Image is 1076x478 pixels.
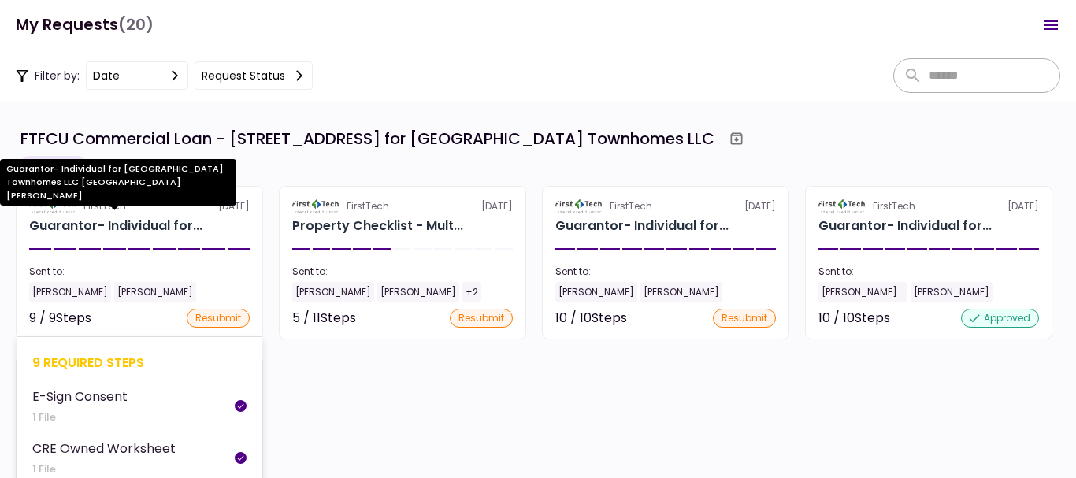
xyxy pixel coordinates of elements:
[555,199,776,213] div: [DATE]
[29,265,250,279] div: Sent to:
[873,199,915,213] div: FirstTech
[292,199,513,213] div: [DATE]
[462,282,481,302] div: +2
[292,265,513,279] div: Sent to:
[29,309,91,328] div: 9 / 9 Steps
[187,309,250,328] div: resubmit
[347,199,389,213] div: FirstTech
[292,309,356,328] div: 5 / 11 Steps
[16,9,154,41] h1: My Requests
[911,282,993,302] div: [PERSON_NAME]
[818,282,907,302] div: [PERSON_NAME]...
[118,9,154,41] span: (20)
[555,199,603,213] img: Partner logo
[32,409,128,425] div: 1 File
[20,156,86,172] div: Processing
[93,67,120,84] div: date
[20,127,714,150] div: FTFCU Commercial Loan - [STREET_ADDRESS] for [GEOGRAPHIC_DATA] Townhomes LLC
[818,265,1039,279] div: Sent to:
[555,265,776,279] div: Sent to:
[818,199,866,213] img: Partner logo
[1032,6,1070,44] button: Open menu
[610,199,652,213] div: FirstTech
[555,282,637,302] div: [PERSON_NAME]
[114,282,196,302] div: [PERSON_NAME]
[32,353,247,372] div: 9 required steps
[450,309,513,328] div: resubmit
[292,282,374,302] div: [PERSON_NAME]
[722,124,751,153] button: Archive workflow
[32,439,176,458] div: CRE Owned Worksheet
[555,217,729,235] div: Guarantor- Individual for Crestwood Village Townhomes LLC Raghavender Jella
[292,217,463,235] div: Property Checklist - Multi-Family for Crestwood Village Townhomes LLC 3105 Clairpoint Court
[32,387,128,406] div: E-Sign Consent
[32,461,176,477] div: 1 File
[195,61,313,90] button: Request status
[640,282,722,302] div: [PERSON_NAME]
[16,61,313,90] div: Filter by:
[961,309,1039,328] div: approved
[29,217,202,235] div: Guarantor- Individual for Crestwood Village Townhomes LLC Sridhar Kesani
[86,61,188,90] button: date
[377,282,459,302] div: [PERSON_NAME]
[29,282,111,302] div: [PERSON_NAME]
[713,309,776,328] div: resubmit
[555,309,627,328] div: 10 / 10 Steps
[818,217,992,235] div: Guarantor- Individual for Crestwood Village Townhomes LLC Chaitanya Chintamaneni
[818,199,1039,213] div: [DATE]
[818,309,890,328] div: 10 / 10 Steps
[292,199,340,213] img: Partner logo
